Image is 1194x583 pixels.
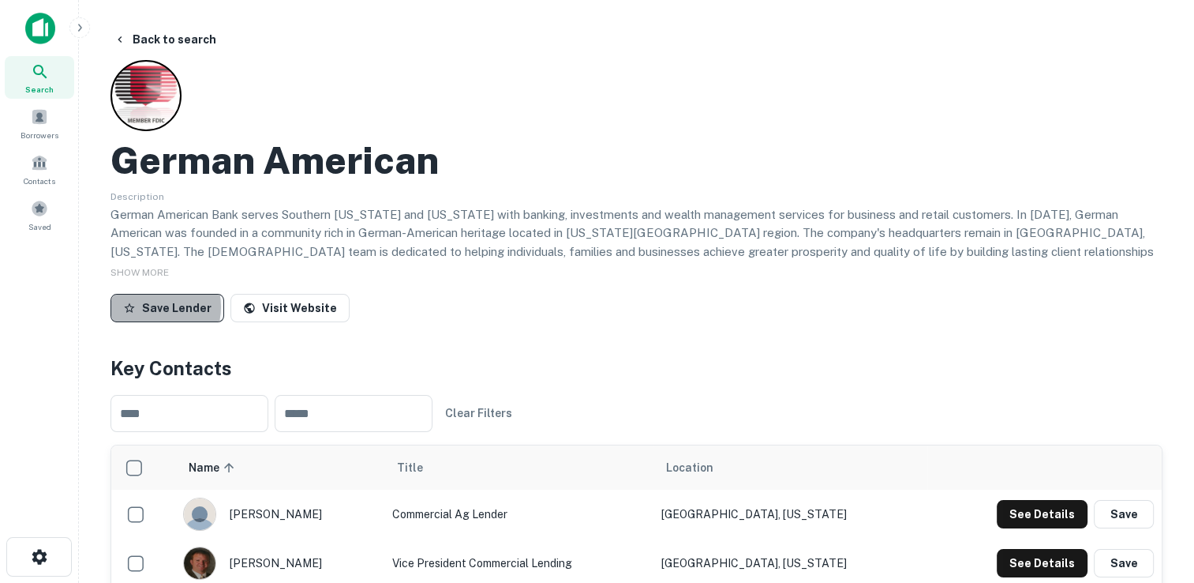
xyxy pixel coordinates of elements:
[384,490,653,539] td: Commercial Ag Lender
[5,102,74,145] a: Borrowers
[5,194,74,236] a: Saved
[1094,549,1154,577] button: Save
[183,498,376,531] div: [PERSON_NAME]
[1115,406,1194,482] iframe: Chat Widget
[184,547,215,579] img: 1517405800906
[997,549,1087,577] button: See Details
[107,25,223,54] button: Back to search
[5,148,74,190] a: Contacts
[110,137,439,183] h2: German American
[175,446,384,490] th: Name
[397,458,444,477] span: Title
[5,56,74,99] a: Search
[21,129,58,141] span: Borrowers
[183,547,376,580] div: [PERSON_NAME]
[110,191,164,202] span: Description
[384,446,653,490] th: Title
[184,498,215,530] img: 1c5u578iilxfi4m4dvc4q810q
[653,490,926,539] td: [GEOGRAPHIC_DATA], [US_STATE]
[28,220,51,233] span: Saved
[230,294,350,322] a: Visit Website
[997,500,1087,528] button: See Details
[666,458,713,477] span: Location
[110,354,1162,382] h4: Key Contacts
[110,267,169,278] span: SHOW MORE
[24,175,55,187] span: Contacts
[110,205,1162,280] p: German American Bank serves Southern [US_STATE] and [US_STATE] with banking, investments and weal...
[25,83,54,96] span: Search
[1094,500,1154,528] button: Save
[25,13,55,44] img: capitalize-icon.png
[110,294,224,322] button: Save Lender
[439,399,518,427] button: Clear Filters
[653,446,926,490] th: Location
[188,458,239,477] span: Name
